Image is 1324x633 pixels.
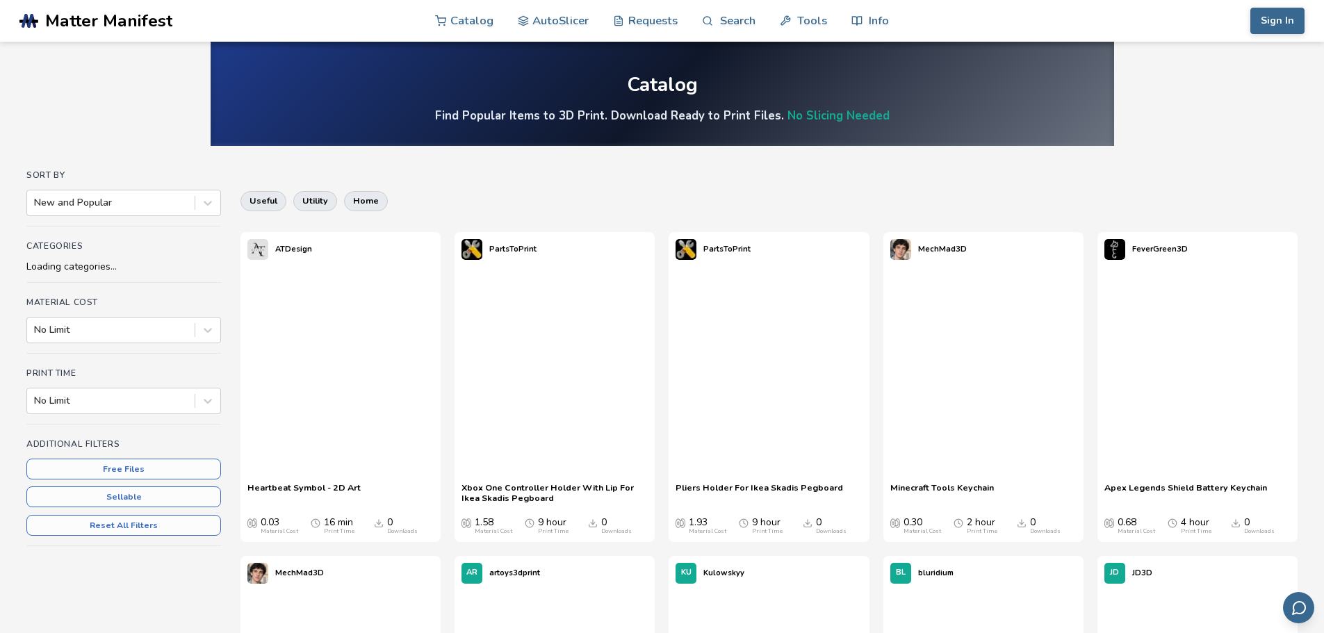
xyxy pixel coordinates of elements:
a: PartsToPrint's profilePartsToPrint [455,232,544,267]
button: utility [293,191,337,211]
div: Loading categories... [26,261,221,272]
p: bluridium [918,566,954,580]
div: 9 hour [752,517,783,535]
div: Print Time [967,528,997,535]
span: Average Print Time [525,517,534,528]
img: PartsToPrint's profile [676,239,696,260]
p: PartsToPrint [703,242,751,256]
a: Pliers Holder For Ikea Skadis Pegboard [676,482,843,503]
div: Print Time [538,528,569,535]
p: Kulowskyy [703,566,744,580]
p: MechMad3D [918,242,967,256]
input: No Limit [34,395,37,406]
a: Minecraft Tools Keychain [890,482,994,503]
h4: Categories [26,241,221,251]
div: 0.30 [904,517,941,535]
a: MechMad3D's profileMechMad3D [240,556,331,591]
div: Downloads [387,528,418,535]
button: Sellable [26,486,221,507]
h4: Material Cost [26,297,221,307]
a: No Slicing Needed [787,108,890,124]
div: Material Cost [261,528,298,535]
div: Downloads [601,528,632,535]
div: 0 [1244,517,1275,535]
span: Downloads [588,517,598,528]
input: No Limit [34,324,37,336]
div: Material Cost [1118,528,1155,535]
div: 0.03 [261,517,298,535]
p: PartsToPrint [489,242,537,256]
span: Downloads [1231,517,1241,528]
div: Print Time [752,528,783,535]
span: KU [681,568,692,577]
span: Average Cost [890,517,900,528]
span: Downloads [803,517,812,528]
img: MechMad3D's profile [247,563,268,584]
a: Heartbeat Symbol - 2D Art [247,482,361,503]
span: Average Cost [461,517,471,528]
div: Downloads [1244,528,1275,535]
div: 2 hour [967,517,997,535]
span: Average Cost [247,517,257,528]
div: Material Cost [904,528,941,535]
h4: Additional Filters [26,439,221,449]
div: 0 [1030,517,1061,535]
button: Reset All Filters [26,515,221,536]
div: 1.93 [689,517,726,535]
a: FeverGreen3D's profileFeverGreen3D [1097,232,1195,267]
span: Downloads [374,517,384,528]
div: 0.68 [1118,517,1155,535]
span: Average Print Time [739,517,749,528]
a: PartsToPrint's profilePartsToPrint [669,232,758,267]
div: Print Time [1181,528,1211,535]
p: ATDesign [275,242,312,256]
button: Free Files [26,459,221,479]
div: Material Cost [475,528,512,535]
a: MechMad3D's profileMechMad3D [883,232,974,267]
div: Downloads [816,528,847,535]
button: Sign In [1250,8,1305,34]
div: 9 hour [538,517,569,535]
span: Average Print Time [311,517,320,528]
p: artoys3dprint [489,566,540,580]
h4: Sort By [26,170,221,180]
img: FeverGreen3D's profile [1104,239,1125,260]
img: PartsToPrint's profile [461,239,482,260]
span: Average Cost [676,517,685,528]
div: 4 hour [1181,517,1211,535]
span: AR [466,568,477,577]
p: FeverGreen3D [1132,242,1188,256]
div: 1.58 [475,517,512,535]
button: useful [240,191,286,211]
div: 0 [601,517,632,535]
a: Xbox One Controller Holder With Lip For Ikea Skadis Pegboard [461,482,648,503]
span: Average Print Time [1168,517,1177,528]
div: Print Time [324,528,354,535]
p: JD3D [1132,566,1152,580]
span: Average Print Time [954,517,963,528]
span: JD [1110,568,1119,577]
a: ATDesign's profileATDesign [240,232,319,267]
div: 16 min [324,517,354,535]
span: Matter Manifest [45,11,172,31]
div: 0 [387,517,418,535]
span: Downloads [1017,517,1027,528]
div: Material Cost [689,528,726,535]
button: Send feedback via email [1283,592,1314,623]
h4: Print Time [26,368,221,378]
input: New and Popular [34,197,37,208]
img: MechMad3D's profile [890,239,911,260]
p: MechMad3D [275,566,324,580]
button: home [344,191,388,211]
div: Downloads [1030,528,1061,535]
a: Apex Legends Shield Battery Keychain [1104,482,1267,503]
span: BL [896,568,906,577]
div: 0 [816,517,847,535]
span: Average Cost [1104,517,1114,528]
img: ATDesign's profile [247,239,268,260]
